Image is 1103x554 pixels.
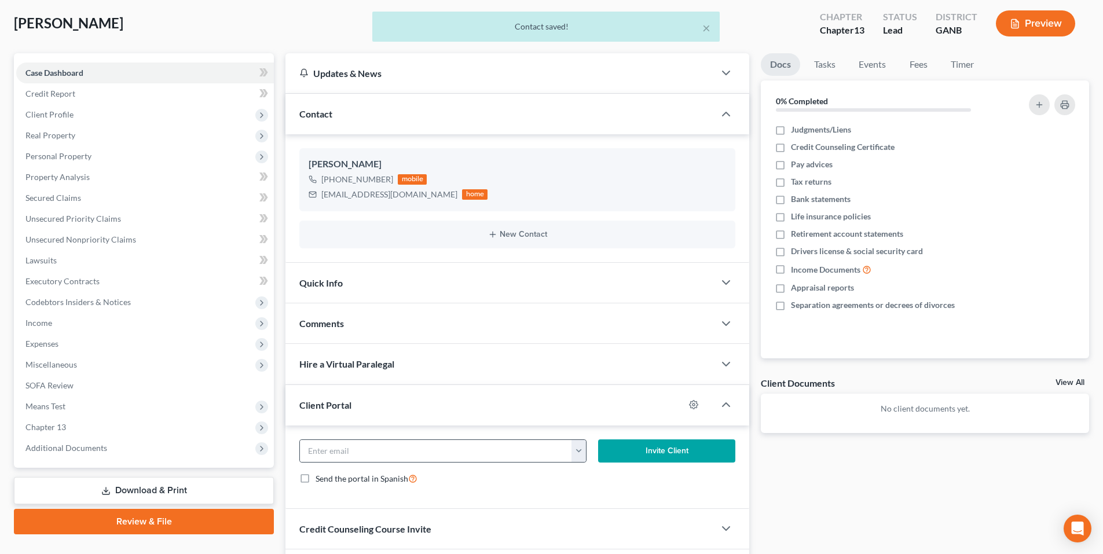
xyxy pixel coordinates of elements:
div: Chapter [820,10,864,24]
span: Credit Report [25,89,75,98]
span: Contact [299,108,332,119]
span: Client Profile [25,109,74,119]
span: Drivers license & social security card [791,245,923,257]
strong: 0% Completed [776,96,828,106]
a: Secured Claims [16,188,274,208]
span: Credit Counseling Course Invite [299,523,431,534]
span: Pay advices [791,159,833,170]
p: No client documents yet. [770,403,1080,414]
div: Updates & News [299,67,701,79]
div: Status [883,10,917,24]
span: Income Documents [791,264,860,276]
div: Contact saved! [382,21,710,32]
button: New Contact [309,230,726,239]
span: Chapter 13 [25,422,66,432]
div: [PERSON_NAME] [309,157,726,171]
span: Executory Contracts [25,276,100,286]
div: mobile [398,174,427,185]
span: Secured Claims [25,193,81,203]
a: View All [1056,379,1084,387]
span: Credit Counseling Certificate [791,141,895,153]
input: Enter email [300,440,572,462]
span: Tax returns [791,176,831,188]
a: Events [849,53,895,76]
span: Miscellaneous [25,359,77,369]
a: Unsecured Priority Claims [16,208,274,229]
span: Real Property [25,130,75,140]
span: Codebtors Insiders & Notices [25,297,131,307]
a: Tasks [805,53,845,76]
a: Docs [761,53,800,76]
span: Means Test [25,401,65,411]
span: Separation agreements or decrees of divorces [791,299,955,311]
a: Download & Print [14,477,274,504]
a: Executory Contracts [16,271,274,292]
div: Open Intercom Messenger [1064,515,1091,542]
div: District [936,10,977,24]
a: Unsecured Nonpriority Claims [16,229,274,250]
span: Life insurance policies [791,211,871,222]
a: Review & File [14,509,274,534]
a: Property Analysis [16,167,274,188]
a: Lawsuits [16,250,274,271]
span: Send the portal in Spanish [316,474,408,483]
button: Preview [996,10,1075,36]
span: Retirement account statements [791,228,903,240]
span: Bank statements [791,193,851,205]
span: SOFA Review [25,380,74,390]
span: Expenses [25,339,58,348]
button: Invite Client [598,439,736,463]
span: Lawsuits [25,255,57,265]
div: [EMAIL_ADDRESS][DOMAIN_NAME] [321,189,457,200]
span: Additional Documents [25,443,107,453]
span: Personal Property [25,151,91,161]
div: Client Documents [761,377,835,389]
span: Appraisal reports [791,282,854,293]
button: × [702,21,710,35]
span: Income [25,318,52,328]
a: Case Dashboard [16,63,274,83]
div: [PHONE_NUMBER] [321,174,393,185]
span: Hire a Virtual Paralegal [299,358,394,369]
span: Quick Info [299,277,343,288]
span: Case Dashboard [25,68,83,78]
div: home [462,189,488,200]
span: Comments [299,318,344,329]
a: Credit Report [16,83,274,104]
a: Timer [941,53,983,76]
span: Unsecured Nonpriority Claims [25,234,136,244]
span: Judgments/Liens [791,124,851,135]
a: Fees [900,53,937,76]
span: Property Analysis [25,172,90,182]
a: SOFA Review [16,375,274,396]
span: Unsecured Priority Claims [25,214,121,223]
span: Client Portal [299,399,351,410]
